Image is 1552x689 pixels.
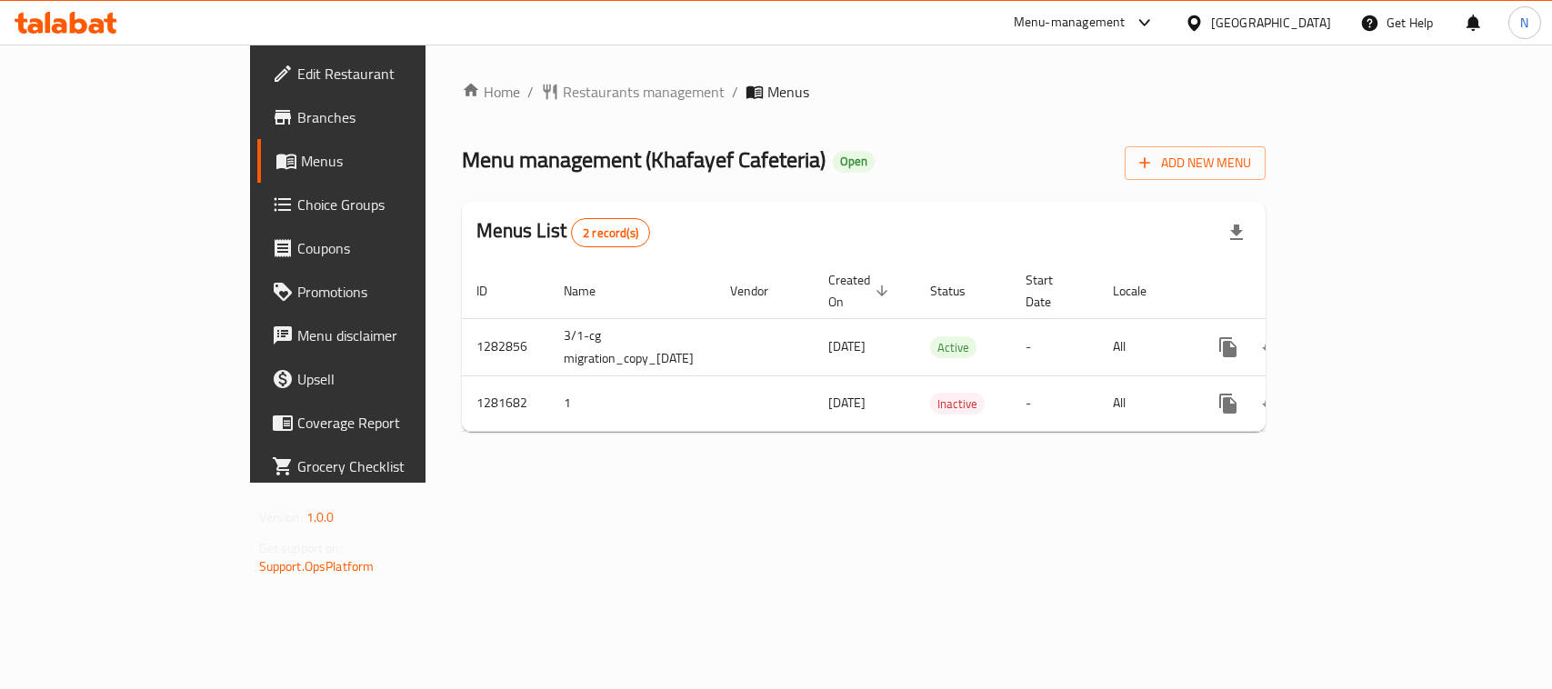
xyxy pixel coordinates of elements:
div: Open [833,151,875,173]
td: 3/1-cg migration_copy_[DATE] [549,318,716,375]
span: N [1520,13,1528,33]
span: Grocery Checklist [297,455,495,477]
button: Change Status [1250,325,1294,369]
div: Menu-management [1014,12,1126,34]
span: Menus [301,150,495,172]
span: Created On [828,269,894,313]
a: Choice Groups [257,183,509,226]
li: / [732,81,738,103]
li: / [527,81,534,103]
nav: breadcrumb [462,81,1267,103]
div: Inactive [930,393,985,414]
div: [GEOGRAPHIC_DATA] [1211,13,1331,33]
span: Menus [767,81,809,103]
span: Get support on: [259,536,343,560]
td: 1 [549,375,716,431]
span: Locale [1113,280,1170,302]
a: Promotions [257,270,509,314]
button: more [1207,325,1250,369]
th: Actions [1192,264,1396,319]
a: Menus [257,139,509,183]
span: Branches [297,106,495,128]
span: Version: [259,505,304,529]
td: All [1098,375,1192,431]
table: enhanced table [462,264,1396,432]
span: 2 record(s) [572,225,649,242]
span: 1.0.0 [306,505,335,529]
td: - [1011,375,1098,431]
span: [DATE] [828,391,866,414]
span: Edit Restaurant [297,63,495,85]
a: Restaurants management [541,81,725,103]
a: Support.OpsPlatform [259,554,375,578]
h2: Menus List [476,217,650,247]
a: Grocery Checklist [257,444,509,488]
span: Menu disclaimer [297,325,495,346]
span: Restaurants management [563,81,725,103]
span: Menu management ( Khafayef Cafeteria ) [462,139,826,180]
span: Upsell [297,368,495,390]
span: Coupons [297,237,495,259]
span: Coverage Report [297,412,495,434]
span: ID [476,280,511,302]
td: All [1098,318,1192,375]
span: Open [833,154,875,169]
button: more [1207,382,1250,425]
a: Branches [257,95,509,139]
span: Promotions [297,281,495,303]
span: Start Date [1026,269,1076,313]
span: Vendor [730,280,792,302]
div: Export file [1215,211,1258,255]
a: Menu disclaimer [257,314,509,357]
span: Inactive [930,394,985,414]
div: Total records count [571,218,650,247]
span: [DATE] [828,335,866,358]
a: Coupons [257,226,509,270]
td: - [1011,318,1098,375]
span: Choice Groups [297,194,495,215]
a: Edit Restaurant [257,52,509,95]
a: Coverage Report [257,401,509,444]
button: Add New Menu [1125,146,1266,180]
a: Upsell [257,357,509,401]
span: Status [930,280,989,302]
span: Name [564,280,619,302]
span: Add New Menu [1139,152,1251,175]
span: Active [930,337,976,358]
